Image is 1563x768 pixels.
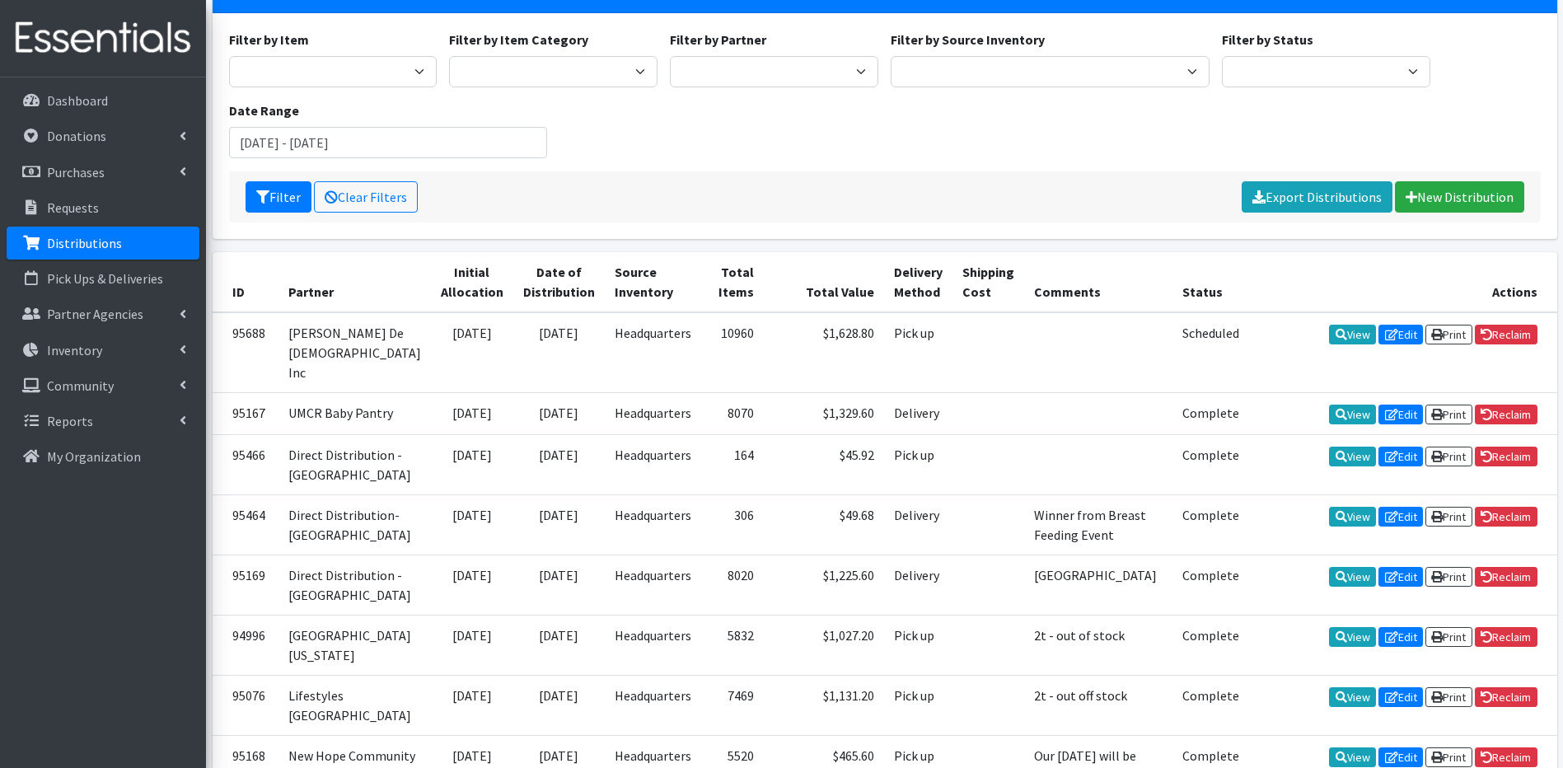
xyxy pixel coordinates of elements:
[884,494,952,555] td: Delivery
[605,252,701,312] th: Source Inventory
[1425,325,1472,344] a: Print
[1378,447,1423,466] a: Edit
[1425,507,1472,527] a: Print
[513,494,605,555] td: [DATE]
[1024,494,1172,555] td: Winner from Breast Feeding Event
[229,30,309,49] label: Filter by Item
[1378,627,1423,647] a: Edit
[1475,507,1537,527] a: Reclaim
[1024,555,1172,615] td: [GEOGRAPHIC_DATA]
[513,312,605,393] td: [DATE]
[1172,392,1249,434] td: Complete
[278,675,431,735] td: Lifestyles [GEOGRAPHIC_DATA]
[431,555,513,615] td: [DATE]
[884,392,952,434] td: Delivery
[605,675,701,735] td: Headquarters
[891,30,1045,49] label: Filter by Source Inventory
[1329,507,1376,527] a: View
[1475,687,1537,707] a: Reclaim
[764,494,884,555] td: $49.68
[1378,405,1423,424] a: Edit
[1172,555,1249,615] td: Complete
[764,252,884,312] th: Total Value
[449,30,588,49] label: Filter by Item Category
[278,555,431,615] td: Direct Distribution - [GEOGRAPHIC_DATA]
[1172,312,1249,393] td: Scheduled
[952,252,1024,312] th: Shipping Cost
[1329,687,1376,707] a: View
[513,675,605,735] td: [DATE]
[764,555,884,615] td: $1,225.60
[884,252,952,312] th: Delivery Method
[246,181,311,213] button: Filter
[1475,627,1537,647] a: Reclaim
[1425,627,1472,647] a: Print
[764,312,884,393] td: $1,628.80
[431,494,513,555] td: [DATE]
[1425,747,1472,767] a: Print
[1475,747,1537,767] a: Reclaim
[1242,181,1392,213] a: Export Distributions
[1172,615,1249,675] td: Complete
[47,270,163,287] p: Pick Ups & Deliveries
[229,101,299,120] label: Date Range
[884,675,952,735] td: Pick up
[47,342,102,358] p: Inventory
[1172,675,1249,735] td: Complete
[605,555,701,615] td: Headquarters
[47,92,108,109] p: Dashboard
[605,615,701,675] td: Headquarters
[278,494,431,555] td: Direct Distribution- [GEOGRAPHIC_DATA]
[47,448,141,465] p: My Organization
[513,555,605,615] td: [DATE]
[1172,434,1249,494] td: Complete
[605,494,701,555] td: Headquarters
[701,252,764,312] th: Total Items
[1475,447,1537,466] a: Reclaim
[1425,447,1472,466] a: Print
[1024,252,1172,312] th: Comments
[701,615,764,675] td: 5832
[701,555,764,615] td: 8020
[229,127,548,158] input: January 1, 2011 - December 31, 2011
[278,615,431,675] td: [GEOGRAPHIC_DATA][US_STATE]
[7,156,199,189] a: Purchases
[513,434,605,494] td: [DATE]
[431,434,513,494] td: [DATE]
[47,413,93,429] p: Reports
[1329,447,1376,466] a: View
[7,227,199,260] a: Distributions
[764,392,884,434] td: $1,329.60
[47,199,99,216] p: Requests
[1378,507,1423,527] a: Edit
[1329,405,1376,424] a: View
[513,615,605,675] td: [DATE]
[884,312,952,393] td: Pick up
[47,235,122,251] p: Distributions
[1024,675,1172,735] td: 2t - out off stock
[278,312,431,393] td: [PERSON_NAME] De [DEMOGRAPHIC_DATA] Inc
[701,312,764,393] td: 10960
[7,334,199,367] a: Inventory
[1425,567,1472,587] a: Print
[764,615,884,675] td: $1,027.20
[7,11,199,66] img: HumanEssentials
[431,675,513,735] td: [DATE]
[213,615,278,675] td: 94996
[278,392,431,434] td: UMCR Baby Pantry
[213,494,278,555] td: 95464
[701,392,764,434] td: 8070
[513,392,605,434] td: [DATE]
[431,615,513,675] td: [DATE]
[7,119,199,152] a: Donations
[1329,627,1376,647] a: View
[7,297,199,330] a: Partner Agencies
[605,312,701,393] td: Headquarters
[764,434,884,494] td: $45.92
[1378,567,1423,587] a: Edit
[1172,494,1249,555] td: Complete
[7,369,199,402] a: Community
[1475,405,1537,424] a: Reclaim
[1329,325,1376,344] a: View
[1395,181,1524,213] a: New Distribution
